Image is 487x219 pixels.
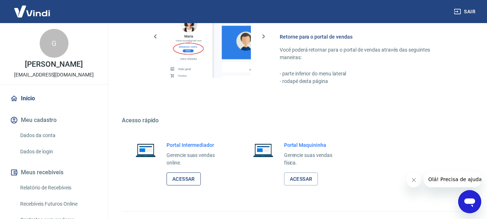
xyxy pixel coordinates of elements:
h5: Acesso rápido [122,117,470,124]
img: Imagem de um notebook aberto [248,141,278,159]
a: Início [9,91,99,106]
img: Imagem de um notebook aberto [130,141,161,159]
iframe: Botão para abrir a janela de mensagens [458,190,481,213]
p: Você poderá retornar para o portal de vendas através das seguintes maneiras: [280,46,452,61]
a: Recebíveis Futuros Online [17,197,99,211]
iframe: Mensagem da empresa [424,171,481,187]
button: Meus recebíveis [9,165,99,180]
p: - rodapé desta página [280,78,452,85]
div: G [40,29,68,58]
h6: Retorne para o portal de vendas [280,33,452,40]
p: Gerencie suas vendas online. [167,152,226,167]
span: Olá! Precisa de ajuda? [4,5,61,11]
iframe: Fechar mensagem [407,173,421,187]
a: Acessar [284,172,318,186]
button: Meu cadastro [9,112,99,128]
a: Dados da conta [17,128,99,143]
a: Acessar [167,172,201,186]
a: Dados de login [17,144,99,159]
p: - parte inferior do menu lateral [280,70,452,78]
button: Sair [452,5,478,18]
h6: Portal Intermediador [167,141,226,149]
p: Gerencie suas vendas física. [284,152,344,167]
h6: Portal Maquininha [284,141,344,149]
p: [EMAIL_ADDRESS][DOMAIN_NAME] [14,71,94,79]
img: Vindi [9,0,56,22]
a: Relatório de Recebíveis [17,180,99,195]
p: [PERSON_NAME] [25,61,83,68]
